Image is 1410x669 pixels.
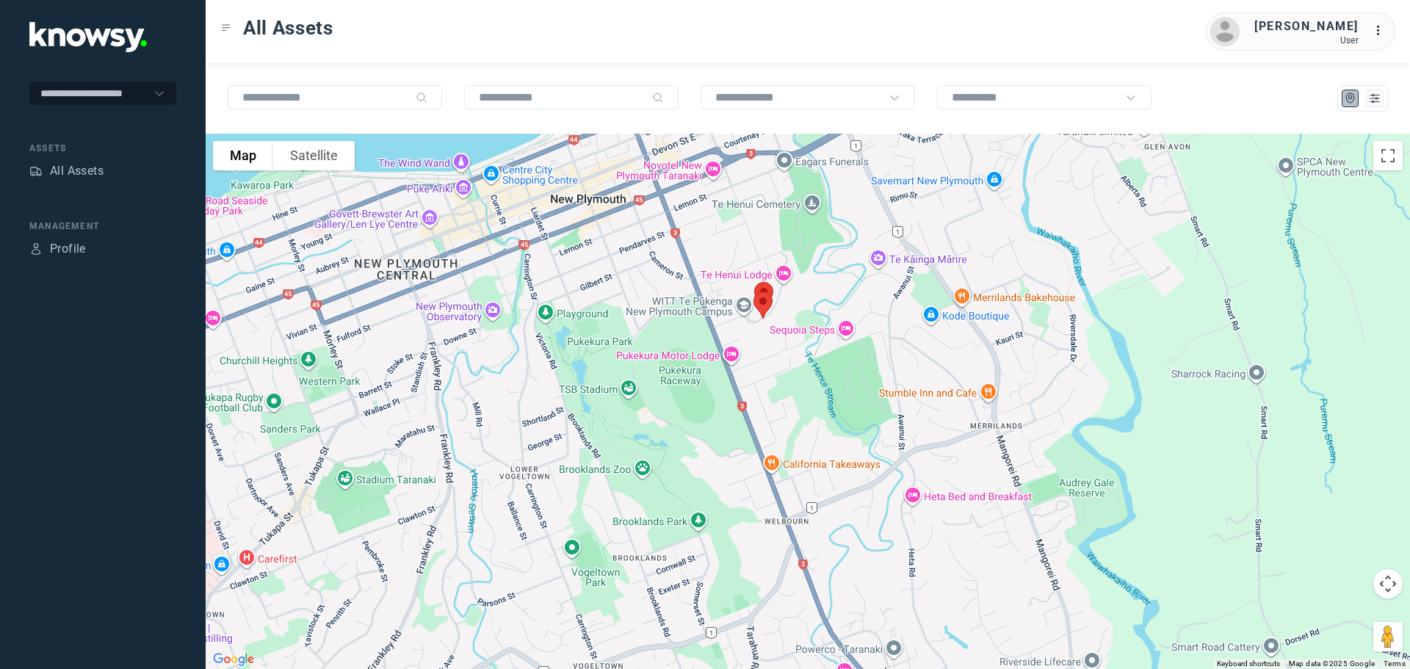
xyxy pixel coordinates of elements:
div: : [1373,22,1391,40]
div: List [1368,92,1381,105]
div: Profile [50,240,86,258]
div: Map [1344,92,1357,105]
button: Keyboard shortcuts [1217,659,1280,669]
div: User [1254,35,1359,46]
div: Profile [29,242,43,256]
a: ProfileProfile [29,240,86,258]
div: : [1373,22,1391,42]
img: Application Logo [29,22,147,52]
img: avatar.png [1210,17,1240,46]
tspan: ... [1374,25,1389,36]
div: Toggle Menu [221,23,231,33]
span: Map data ©2025 Google [1289,659,1375,668]
button: Show street map [213,141,273,170]
div: Assets [29,164,43,178]
a: Terms (opens in new tab) [1384,659,1406,668]
button: Drag Pegman onto the map to open Street View [1373,622,1403,651]
a: Open this area in Google Maps (opens a new window) [209,650,258,669]
img: Google [209,650,258,669]
button: Show satellite imagery [273,141,355,170]
div: Management [29,220,176,233]
span: All Assets [243,15,333,41]
a: AssetsAll Assets [29,162,104,180]
div: Assets [29,142,176,155]
div: Search [652,92,664,104]
div: All Assets [50,162,104,180]
button: Map camera controls [1373,569,1403,599]
div: [PERSON_NAME] [1254,18,1359,35]
div: Search [416,92,427,104]
button: Toggle fullscreen view [1373,141,1403,170]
